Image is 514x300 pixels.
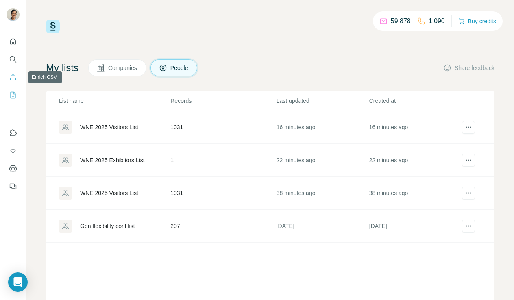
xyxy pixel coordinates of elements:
p: Records [170,97,275,105]
td: 207 [170,210,276,243]
td: 1031 [170,177,276,210]
td: 1031 [170,111,276,144]
h4: My lists [46,61,78,74]
p: List name [59,97,170,105]
div: WNE 2025 Exhibitors List [80,156,145,164]
td: 22 minutes ago [369,144,462,177]
p: Last updated [277,97,368,105]
button: actions [462,121,475,134]
div: Gen flexibility conf list [80,222,135,230]
button: Use Surfe API [7,143,20,158]
td: 16 minutes ago [276,111,369,144]
span: Companies [108,64,138,72]
button: Quick start [7,34,20,49]
button: Share feedback [443,64,494,72]
td: [DATE] [369,210,462,243]
img: Surfe Logo [46,20,60,33]
div: Open Intercom Messenger [8,272,28,292]
td: 1 [170,144,276,177]
p: 1,090 [429,16,445,26]
td: 22 minutes ago [276,144,369,177]
span: People [170,64,189,72]
td: 16 minutes ago [369,111,462,144]
div: WNE 2025 Visitors List [80,123,138,131]
button: Use Surfe on LinkedIn [7,126,20,140]
button: Dashboard [7,161,20,176]
button: Enrich CSV [7,70,20,85]
p: Created at [369,97,461,105]
td: [DATE] [276,210,369,243]
img: Avatar [7,8,20,21]
button: Buy credits [458,15,496,27]
td: 38 minutes ago [369,177,462,210]
div: WNE 2025 Visitors List [80,189,138,197]
button: actions [462,154,475,167]
button: My lists [7,88,20,102]
button: Feedback [7,179,20,194]
td: 38 minutes ago [276,177,369,210]
button: Search [7,52,20,67]
button: actions [462,220,475,233]
p: 59,878 [391,16,411,26]
button: actions [462,187,475,200]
